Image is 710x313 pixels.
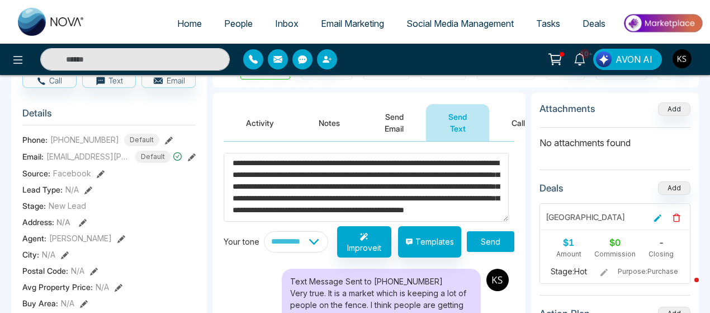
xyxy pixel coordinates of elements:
span: [EMAIL_ADDRESS][PERSON_NAME][DOMAIN_NAME] [46,151,130,162]
span: Address: [22,216,70,228]
button: Send Email [362,104,426,141]
iframe: Intercom live chat [672,275,699,302]
button: Add [658,181,690,195]
button: Add [658,102,690,116]
span: N/A [56,217,70,227]
a: 10+ [566,49,593,68]
img: Market-place.gif [622,11,703,36]
div: [GEOGRAPHIC_DATA] [546,211,625,223]
span: People [224,18,253,29]
span: Add [658,104,690,113]
button: Call [489,104,547,141]
span: Default [124,134,159,146]
div: Closing [638,249,684,259]
div: Amount [546,249,592,259]
h3: Attachments [539,103,595,114]
span: N/A [71,265,84,277]
div: - [638,236,684,249]
span: Avg Property Price : [22,281,93,293]
span: N/A [65,184,79,195]
p: No attachments found [539,128,690,150]
span: Email Marketing [321,18,384,29]
a: Email Marketing [310,13,395,34]
span: Stage: [22,200,46,212]
button: Send Text [426,104,489,141]
img: Lead Flow [596,52,612,67]
span: New Lead [49,200,86,212]
h3: Deals [539,183,564,194]
span: 10+ [580,49,590,59]
span: City : [22,249,39,260]
span: Phone: [22,134,48,146]
span: Stage: Hot [546,266,592,277]
span: N/A [61,297,74,309]
a: Social Media Management [395,13,525,34]
span: Default [135,151,171,163]
span: N/A [96,281,109,293]
span: Source: [22,167,50,179]
span: Agent: [22,232,46,244]
h3: Details [22,108,196,125]
button: Notes [296,104,362,141]
button: Improveit [337,226,391,258]
button: Activity [224,104,296,141]
button: Email [141,72,196,88]
img: Sender [486,269,509,291]
a: Home [166,13,213,34]
span: AVON AI [616,53,652,66]
span: N/A [42,249,55,260]
span: Deals [583,18,605,29]
span: Postal Code : [22,265,68,277]
span: Tasks [536,18,560,29]
span: Email: [22,151,44,162]
img: Nova CRM Logo [18,8,85,36]
div: Commission [592,249,638,259]
button: AVON AI [593,49,662,70]
span: Home [177,18,202,29]
a: Deals [571,13,617,34]
span: Buy Area : [22,297,58,309]
a: Inbox [264,13,310,34]
img: User Avatar [673,49,692,68]
div: Your tone [224,236,264,247]
div: $1 [546,236,592,249]
span: [PHONE_NUMBER] [50,134,119,146]
button: Text [82,72,136,88]
a: People [213,13,264,34]
button: Send [467,231,514,252]
span: [PERSON_NAME] [49,232,112,244]
a: Tasks [525,13,571,34]
span: Purpose: Purchase [618,267,683,277]
span: Inbox [275,18,299,29]
span: Social Media Management [406,18,514,29]
span: Lead Type: [22,184,63,195]
div: $0 [592,236,638,249]
button: Call [22,72,77,88]
span: Facebook [53,167,91,179]
button: Templates [398,226,461,258]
